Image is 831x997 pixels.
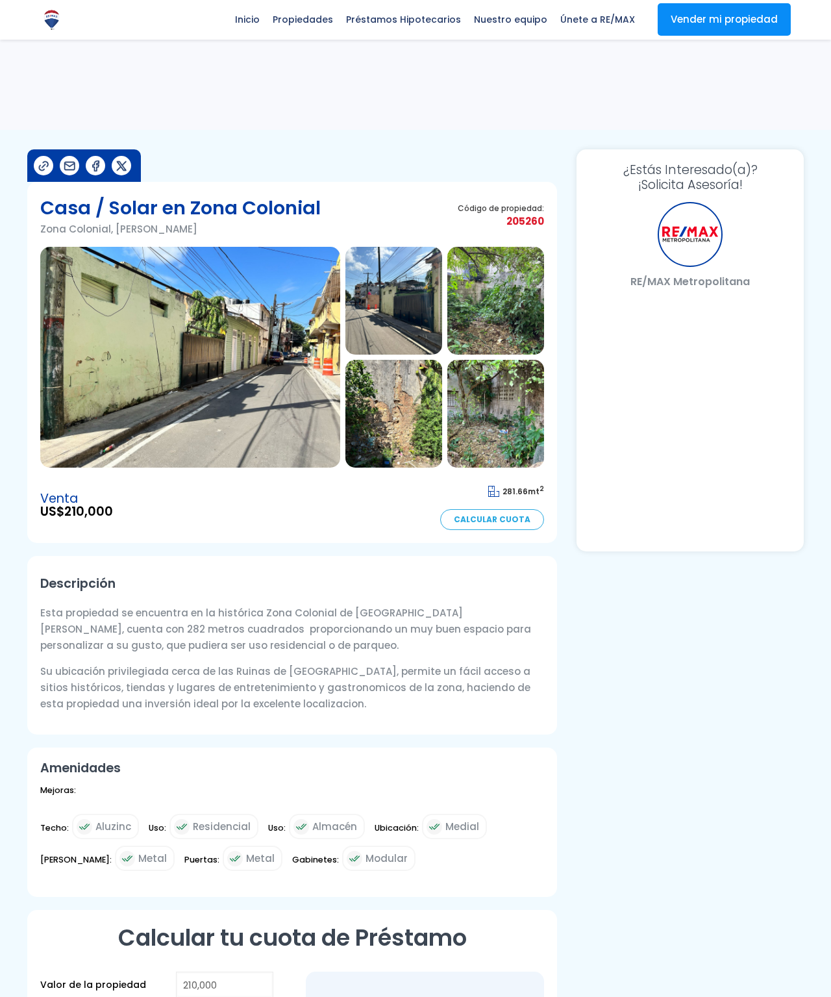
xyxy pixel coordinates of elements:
img: check icon [174,819,190,835]
span: Ubicación: [375,820,419,845]
span: Inicio [229,10,266,29]
h2: Calcular tu cuota de Préstamo [40,923,544,952]
p: Zona Colonial, [PERSON_NAME] [40,221,321,237]
span: Techo: [40,820,69,845]
h2: Descripción [40,569,544,598]
img: Compartir [63,159,77,173]
span: 205260 [458,213,544,229]
img: check icon [227,851,243,866]
a: Vender mi propiedad [658,3,791,36]
span: Medial [445,818,479,835]
span: Uso: [149,820,166,845]
span: Venta [40,492,113,505]
span: US$ [40,505,113,518]
span: Uso: [268,820,286,845]
img: check icon [293,819,309,835]
span: Almacén [312,818,357,835]
span: [PERSON_NAME]: [40,852,112,877]
span: ¿Estás Interesado(a)? [589,162,791,177]
img: check icon [119,851,135,866]
p: RE/MAX Metropolitana [589,273,791,290]
span: Nuestro equipo [467,10,554,29]
img: Logo de REMAX [40,8,63,31]
span: Únete a RE/MAX [554,10,641,29]
span: Modular [366,850,408,866]
div: RE/MAX Metropolitana [658,202,723,267]
h1: Casa / Solar en Zona Colonial [40,195,321,221]
img: Compartir [89,159,103,173]
img: Compartir [115,159,129,173]
sup: 2 [540,484,544,494]
span: 210,000 [64,503,113,520]
span: Mejoras: [40,782,76,807]
span: Aluzinc [95,818,131,835]
img: Casa / Solar en Zona Colonial [345,360,442,468]
span: mt [488,486,544,497]
span: Metal [138,850,167,866]
span: Residencial [193,818,251,835]
img: Casa / Solar en Zona Colonial [447,247,544,355]
p: Su ubicación privilegiada cerca de las Ruinas de [GEOGRAPHIC_DATA], permite un fácil acceso a sit... [40,663,544,712]
img: Compartir [37,159,51,173]
span: Gabinetes: [292,852,339,877]
span: Préstamos Hipotecarios [340,10,467,29]
span: Puertas: [184,852,219,877]
img: Casa / Solar en Zona Colonial [40,247,340,468]
h3: ¡Solicita Asesoría! [589,162,791,192]
img: check icon [77,819,92,835]
span: 281.66 [502,486,528,497]
img: check icon [347,851,362,866]
img: Casa / Solar en Zona Colonial [345,247,442,355]
label: Valor de la propiedad [40,977,146,993]
span: Propiedades [266,10,340,29]
p: Esta propiedad se encuentra en la histórica Zona Colonial de [GEOGRAPHIC_DATA][PERSON_NAME], cuen... [40,605,544,653]
span: Metal [246,850,275,866]
a: Calcular Cuota [440,509,544,530]
span: Código de propiedad: [458,203,544,213]
iframe: Form 1 [589,299,791,538]
h2: Amenidades [40,761,544,776]
img: Casa / Solar en Zona Colonial [447,360,544,468]
img: check icon [427,819,442,835]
